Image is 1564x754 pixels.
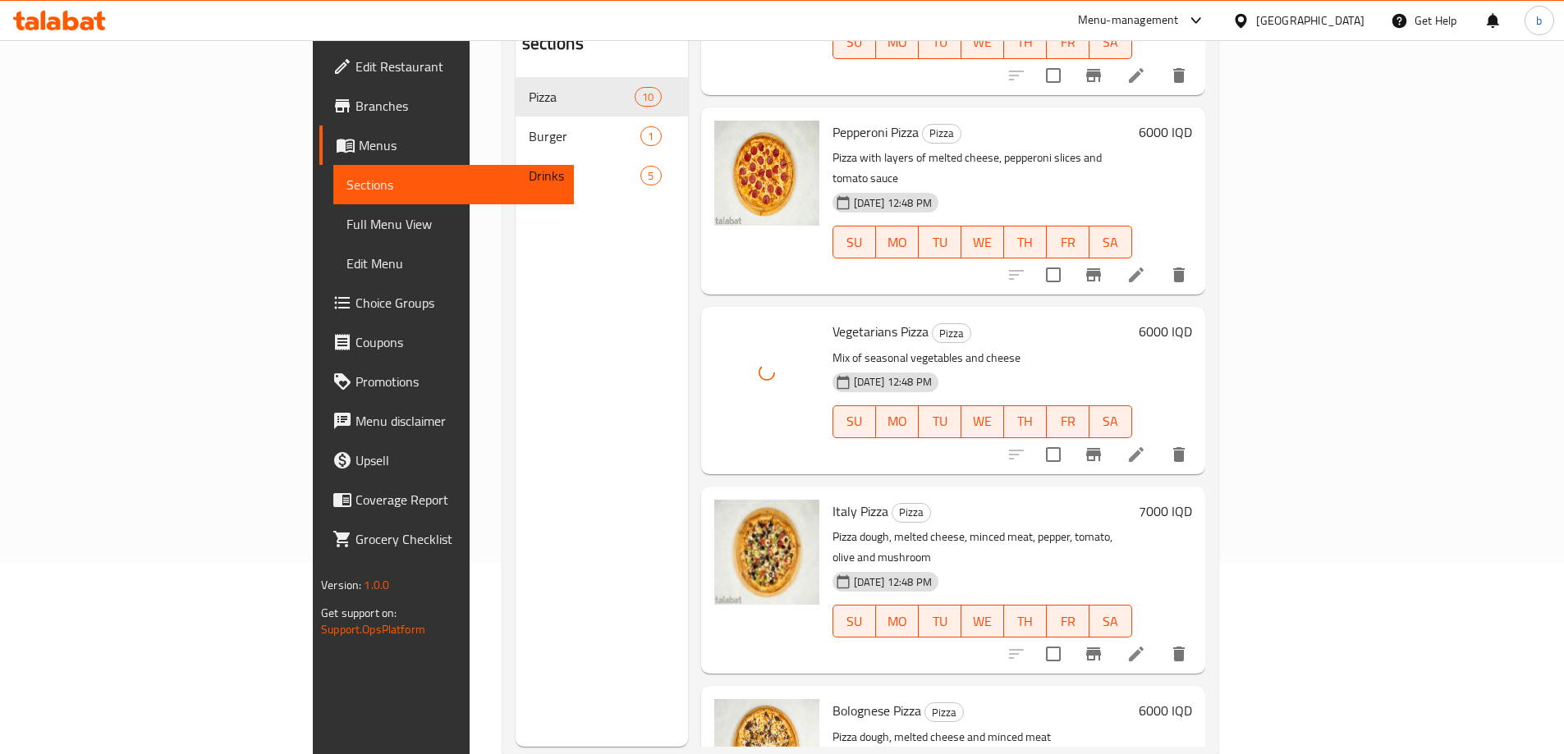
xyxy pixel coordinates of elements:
[1139,500,1192,523] h6: 7000 IQD
[346,254,561,273] span: Edit Menu
[883,30,912,54] span: MO
[840,30,869,54] span: SU
[1089,405,1132,438] button: SA
[1139,121,1192,144] h6: 6000 IQD
[529,87,635,107] span: Pizza
[714,121,819,226] img: Pepperoni Pizza
[319,126,574,165] a: Menus
[641,129,660,144] span: 1
[355,372,561,391] span: Promotions
[919,605,961,637] button: TU
[359,135,561,155] span: Menus
[1078,11,1179,30] div: Menu-management
[355,411,561,431] span: Menu disclaimer
[1074,56,1113,95] button: Branch-specific-item
[333,244,574,283] a: Edit Menu
[75,703,243,719] div: Italy Pizza image is uploaded succesfully
[319,283,574,322] a: Choice Groups
[333,165,574,204] a: Sections
[1047,226,1089,258] button: FR
[635,89,660,105] span: 10
[635,87,661,107] div: items
[876,405,919,438] button: MO
[516,71,688,202] nav: Menu sections
[1096,409,1126,433] span: SA
[1096,610,1126,633] span: SA
[355,293,561,313] span: Choice Groups
[1139,320,1192,343] h6: 6000 IQD
[641,168,660,184] span: 5
[933,324,970,343] span: Pizza
[321,619,425,640] a: Support.OpsPlatform
[333,204,574,244] a: Full Menu View
[876,26,919,59] button: MO
[961,26,1004,59] button: WE
[925,409,955,433] span: TU
[925,231,955,254] span: TU
[319,322,574,362] a: Coupons
[876,226,919,258] button: MO
[1089,26,1132,59] button: SA
[1126,265,1146,285] a: Edit menu item
[925,610,955,633] span: TU
[840,231,869,254] span: SU
[355,96,561,116] span: Branches
[1096,30,1126,54] span: SA
[1536,11,1542,30] span: b
[876,605,919,637] button: MO
[346,175,561,194] span: Sections
[1096,231,1126,254] span: SA
[1011,610,1040,633] span: TH
[840,610,869,633] span: SU
[919,405,961,438] button: TU
[832,319,929,344] span: Vegetarians Pizza
[355,450,561,470] span: Upsell
[364,574,389,596] span: 1.0.0
[968,231,998,254] span: WE
[516,117,688,156] div: Burger1
[847,195,938,211] span: [DATE] 12:48 PM
[1004,26,1047,59] button: TH
[832,148,1132,189] p: Pizza with layers of melted cheese, pepperoni slices and tomato sauce
[1053,30,1083,54] span: FR
[714,500,819,605] img: Italy Pizza
[883,610,912,633] span: MO
[1004,405,1047,438] button: TH
[1053,231,1083,254] span: FR
[832,527,1132,568] p: Pizza dough, melted cheese, minced meat, pepper, tomato, olive and mushroom
[925,703,963,722] span: Pizza
[961,605,1004,637] button: WE
[1053,610,1083,633] span: FR
[1036,437,1071,472] span: Select to update
[1126,66,1146,85] a: Edit menu item
[924,702,964,722] div: Pizza
[1074,435,1113,474] button: Branch-specific-item
[319,401,574,441] a: Menu disclaimer
[319,480,574,519] a: Coverage Report
[1126,644,1146,664] a: Edit menu item
[355,529,561,549] span: Grocery Checklist
[516,77,688,117] div: Pizza10
[321,602,397,624] span: Get support on:
[355,490,561,510] span: Coverage Report
[319,519,574,559] a: Grocery Checklist
[832,120,919,144] span: Pepperoni Pizza
[346,214,561,234] span: Full Menu View
[529,166,641,185] span: Drinks
[847,574,938,590] span: [DATE] 12:48 PM
[1139,699,1192,722] h6: 6000 IQD
[1074,634,1113,674] button: Branch-specific-item
[1004,226,1047,258] button: TH
[319,441,574,480] a: Upsell
[832,348,1132,368] p: Mix of seasonal vegetables and cheese
[1089,226,1132,258] button: SA
[892,503,930,522] span: Pizza
[319,86,574,126] a: Branches
[319,47,574,86] a: Edit Restaurant
[832,698,921,723] span: Bolognese Pizza
[919,26,961,59] button: TU
[932,323,971,343] div: Pizza
[961,226,1004,258] button: WE
[1047,405,1089,438] button: FR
